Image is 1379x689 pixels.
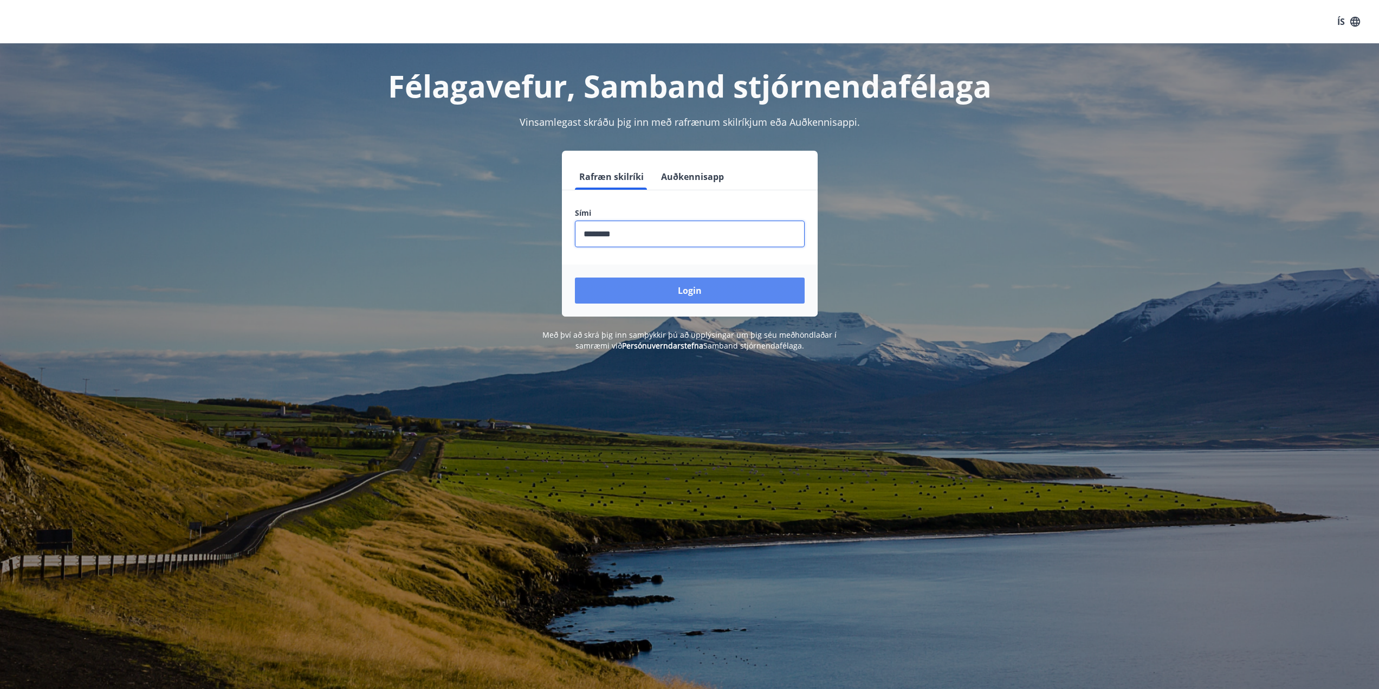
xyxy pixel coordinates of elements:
span: Vinsamlegast skráðu þig inn með rafrænum skilríkjum eða Auðkennisappi. [520,115,860,128]
a: Persónuverndarstefna [622,340,703,351]
button: Rafræn skilríki [575,164,648,190]
button: Login [575,278,805,304]
h1: Félagavefur, Samband stjórnendafélaga [313,65,1067,106]
span: Með því að skrá þig inn samþykkir þú að upplýsingar um þig séu meðhöndlaðar í samræmi við Samband... [542,330,837,351]
button: Auðkennisapp [657,164,728,190]
label: Sími [575,208,805,218]
button: ÍS [1331,12,1366,31]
